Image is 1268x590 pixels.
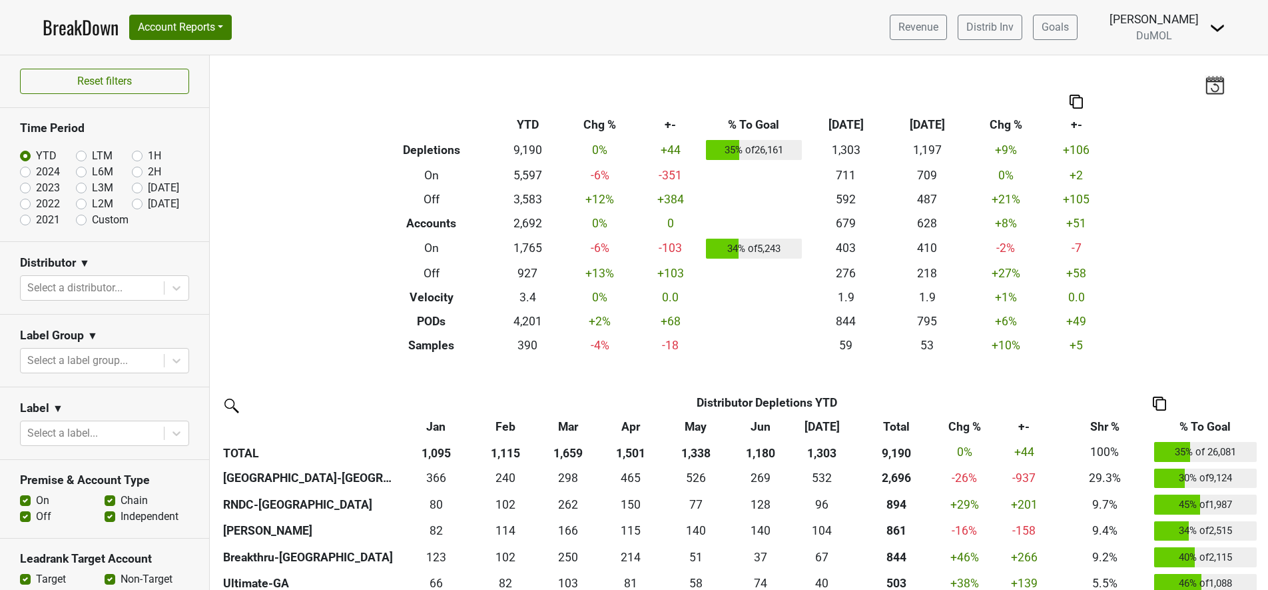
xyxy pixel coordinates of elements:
td: 276 [805,261,886,285]
td: -7 [1044,235,1109,262]
th: Off [370,261,494,285]
td: 100% [1059,439,1151,465]
img: filter [220,394,241,415]
label: 2021 [36,212,60,228]
div: 114 [478,522,533,539]
th: Apr: activate to sort column ascending [600,415,661,439]
th: YTD [493,113,562,137]
th: RNDC-[GEOGRAPHIC_DATA] [220,491,397,518]
td: +384 [638,187,703,211]
td: 1,197 [886,137,968,163]
td: 1.9 [805,285,886,309]
label: Independent [121,509,178,525]
td: 114.666 [600,518,661,545]
td: -18 [638,333,703,357]
div: 140 [665,522,727,539]
div: [PERSON_NAME] [1109,11,1199,28]
a: Goals [1033,15,1078,40]
td: 268.668 [730,465,791,492]
td: -6 % [562,235,638,262]
label: 2022 [36,196,60,212]
td: 240.1 [475,465,536,492]
td: +10 % [968,333,1044,357]
div: 67 [794,549,849,566]
div: 240 [478,469,533,487]
div: 532 [794,469,849,487]
th: +- [638,113,703,137]
span: +44 [1014,445,1034,459]
td: 1.9 [886,285,968,309]
td: 9.4% [1059,518,1151,545]
td: 261.5 [536,491,600,518]
td: 709 [886,163,968,187]
label: LTM [92,148,113,164]
div: 150 [603,496,658,513]
td: +6 % [968,309,1044,333]
label: Off [36,509,51,525]
img: Dropdown Menu [1209,20,1225,36]
div: 96 [794,496,849,513]
th: Depletions [370,137,494,163]
td: +68 [638,309,703,333]
th: [GEOGRAPHIC_DATA]-[GEOGRAPHIC_DATA] [220,465,397,492]
div: 77 [665,496,727,513]
td: 0.0 [638,285,703,309]
img: last_updated_date [1205,75,1225,94]
th: 2695.603 [852,465,940,492]
td: 5,597 [493,163,562,187]
th: PODs [370,309,494,333]
td: +27 % [968,261,1044,285]
label: 2023 [36,180,60,196]
div: 128 [733,496,788,513]
td: 532.336 [791,465,852,492]
div: 115 [603,522,658,539]
label: Target [36,571,66,587]
th: Total: activate to sort column ascending [852,415,940,439]
label: 2024 [36,164,60,180]
th: +- [1044,113,1109,137]
div: 465 [603,469,658,487]
td: 51.335 [661,544,730,571]
div: 2,696 [856,469,937,487]
label: 1H [148,148,161,164]
td: 9.2% [1059,544,1151,571]
span: ▼ [79,255,90,271]
th: Jul: activate to sort column ascending [791,415,852,439]
td: +103 [638,261,703,285]
th: &nbsp;: activate to sort column ascending [220,415,397,439]
td: 166.334 [536,518,600,545]
label: Chain [121,493,148,509]
th: Distributor Depletions YTD [475,391,1059,415]
td: +29 % [940,491,990,518]
td: 0 % [562,285,638,309]
label: On [36,493,49,509]
th: 1,338 [661,439,730,465]
td: 0.0 [1044,285,1109,309]
h3: Distributor [20,256,76,270]
th: TOTAL [220,439,397,465]
label: Non-Target [121,571,172,587]
td: +9 % [968,137,1044,163]
button: Reset filters [20,69,189,94]
th: On [370,163,494,187]
td: 592 [805,187,886,211]
td: 679 [805,211,886,235]
div: +201 [992,496,1056,513]
label: YTD [36,148,57,164]
th: Jan: activate to sort column ascending [397,415,475,439]
td: 139.834 [730,518,791,545]
img: Copy to clipboard [1070,95,1083,109]
th: 1,501 [600,439,661,465]
div: 80 [400,496,472,513]
td: +5 [1044,333,1109,357]
td: 403 [805,235,886,262]
td: +13 % [562,261,638,285]
td: +12 % [562,187,638,211]
td: -4 % [562,333,638,357]
label: [DATE] [148,196,179,212]
td: +105 [1044,187,1109,211]
td: 66.671 [791,544,852,571]
td: +2 [1044,163,1109,187]
td: 104.167 [791,518,852,545]
td: 525.665 [661,465,730,492]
